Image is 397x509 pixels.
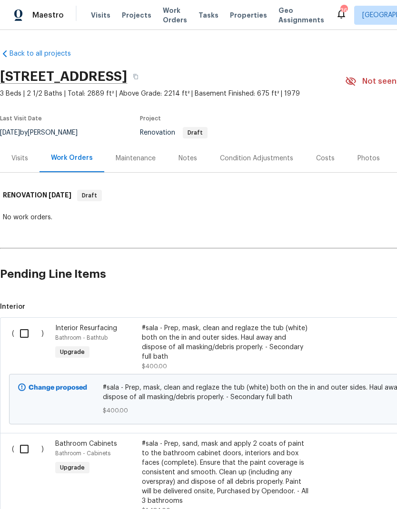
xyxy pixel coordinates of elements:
span: Bathroom - Cabinets [55,450,110,456]
span: [DATE] [49,192,71,198]
span: Upgrade [56,463,89,472]
span: Tasks [198,12,218,19]
span: Bathroom Cabinets [55,440,117,447]
div: 36 [340,6,347,15]
span: Interior Resurfacing [55,325,117,332]
div: #sala - Prep, sand, mask and apply 2 coats of paint to the bathroom cabinet doors, interiors and ... [142,439,309,506]
div: Maintenance [116,154,156,163]
div: Notes [179,154,197,163]
span: Visits [91,10,110,20]
span: Bathroom - Bathtub [55,335,108,341]
span: Project [140,116,161,121]
div: Photos [357,154,380,163]
div: Work Orders [51,153,93,163]
button: Copy Address [127,68,144,85]
span: Maestro [32,10,64,20]
span: Draft [78,191,101,200]
span: Geo Assignments [278,6,324,25]
div: Condition Adjustments [220,154,293,163]
h6: RENOVATION [3,190,71,201]
span: Draft [184,130,207,136]
span: Renovation [140,129,208,136]
div: Visits [11,154,28,163]
span: Work Orders [163,6,187,25]
span: $400.00 [142,363,167,369]
span: Properties [230,10,267,20]
div: ( ) [9,321,52,374]
span: Projects [122,10,151,20]
span: Upgrade [56,347,89,357]
div: #sala - Prep, mask, clean and reglaze the tub (white) both on the in and outer sides. Haul away a... [142,323,309,362]
div: Costs [316,154,335,163]
b: Change proposed [29,384,87,391]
